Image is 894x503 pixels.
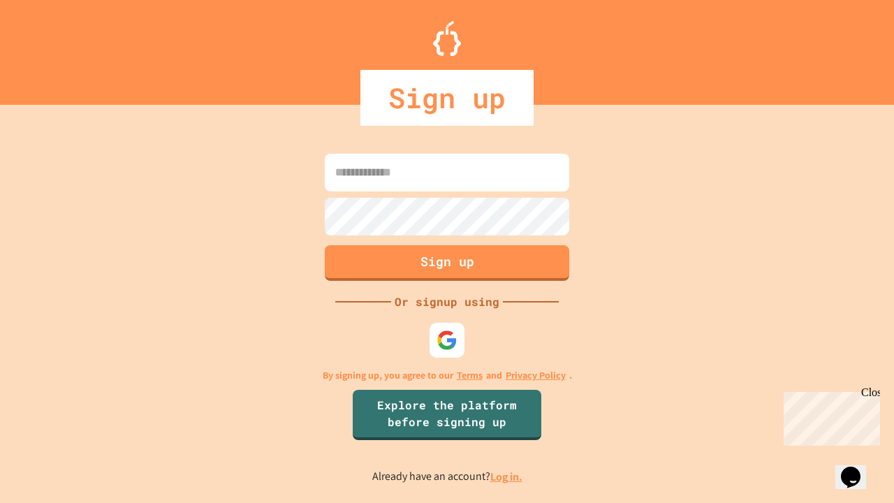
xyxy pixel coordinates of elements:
[391,293,503,310] div: Or signup using
[490,469,522,484] a: Log in.
[437,330,457,351] img: google-icon.svg
[506,368,566,383] a: Privacy Policy
[323,368,572,383] p: By signing up, you agree to our and .
[457,368,483,383] a: Terms
[360,70,534,126] div: Sign up
[353,390,541,440] a: Explore the platform before signing up
[372,468,522,486] p: Already have an account?
[835,447,880,489] iframe: chat widget
[778,386,880,446] iframe: chat widget
[6,6,96,89] div: Chat with us now!Close
[325,245,569,281] button: Sign up
[433,21,461,56] img: Logo.svg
